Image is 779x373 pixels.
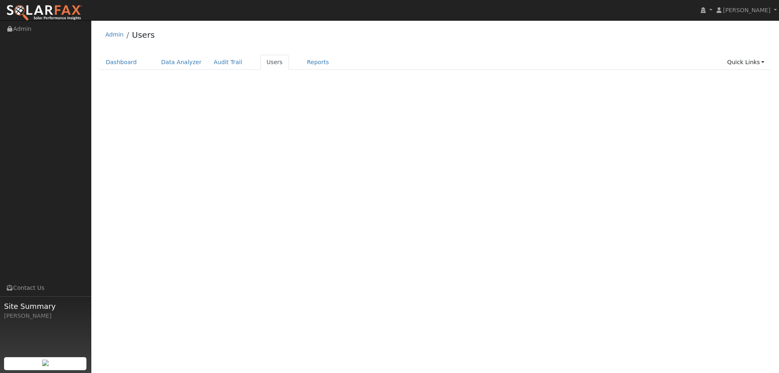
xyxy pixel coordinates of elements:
a: Quick Links [721,55,770,70]
a: Users [260,55,289,70]
img: retrieve [42,360,49,366]
a: Reports [301,55,335,70]
a: Dashboard [100,55,143,70]
img: SolarFax [6,4,82,22]
a: Data Analyzer [155,55,208,70]
a: Audit Trail [208,55,248,70]
a: Admin [105,31,124,38]
a: Users [132,30,155,40]
div: [PERSON_NAME] [4,312,87,320]
span: [PERSON_NAME] [723,7,770,13]
span: Site Summary [4,301,87,312]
